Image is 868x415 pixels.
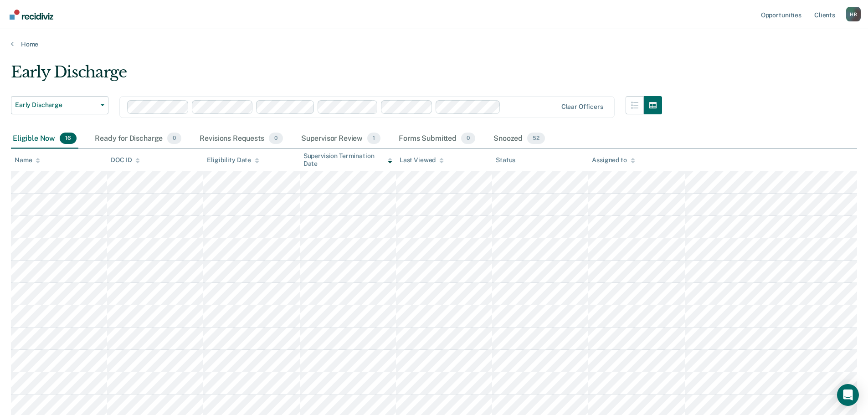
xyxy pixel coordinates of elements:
[207,156,259,164] div: Eligibility Date
[11,129,78,149] div: Eligible Now16
[400,156,444,164] div: Last Viewed
[11,96,108,114] button: Early Discharge
[10,10,53,20] img: Recidiviz
[111,156,140,164] div: DOC ID
[496,156,515,164] div: Status
[167,133,181,144] span: 0
[198,129,284,149] div: Revisions Requests0
[303,152,392,168] div: Supervision Termination Date
[15,156,40,164] div: Name
[60,133,77,144] span: 16
[93,129,183,149] div: Ready for Discharge0
[592,156,635,164] div: Assigned to
[461,133,475,144] span: 0
[11,40,857,48] a: Home
[492,129,547,149] div: Snoozed52
[299,129,383,149] div: Supervisor Review1
[269,133,283,144] span: 0
[11,63,662,89] div: Early Discharge
[367,133,380,144] span: 1
[837,384,859,406] div: Open Intercom Messenger
[846,7,861,21] button: Profile dropdown button
[561,103,603,111] div: Clear officers
[846,7,861,21] div: H R
[15,101,97,109] span: Early Discharge
[527,133,545,144] span: 52
[397,129,477,149] div: Forms Submitted0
